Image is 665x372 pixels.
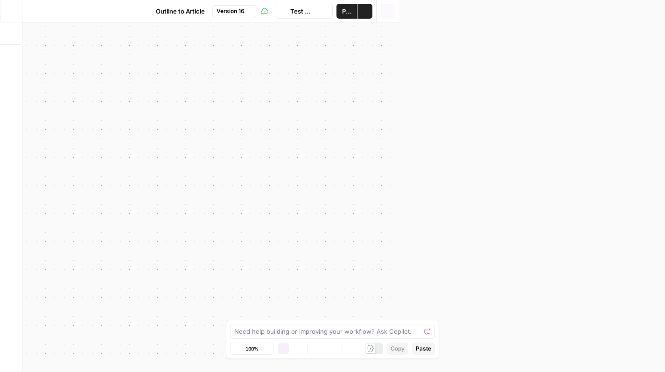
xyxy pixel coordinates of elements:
span: Publish [342,7,351,16]
button: Outline to Article [142,4,210,19]
span: Test Workflow [290,7,312,16]
button: Publish [336,4,357,19]
button: Version 16 [212,5,257,17]
button: Copy [387,343,408,355]
button: Test Workflow [276,4,318,19]
span: Copy [391,344,405,353]
span: Outline to Article [156,7,205,16]
span: 100% [245,345,259,352]
span: Version 16 [217,7,245,15]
